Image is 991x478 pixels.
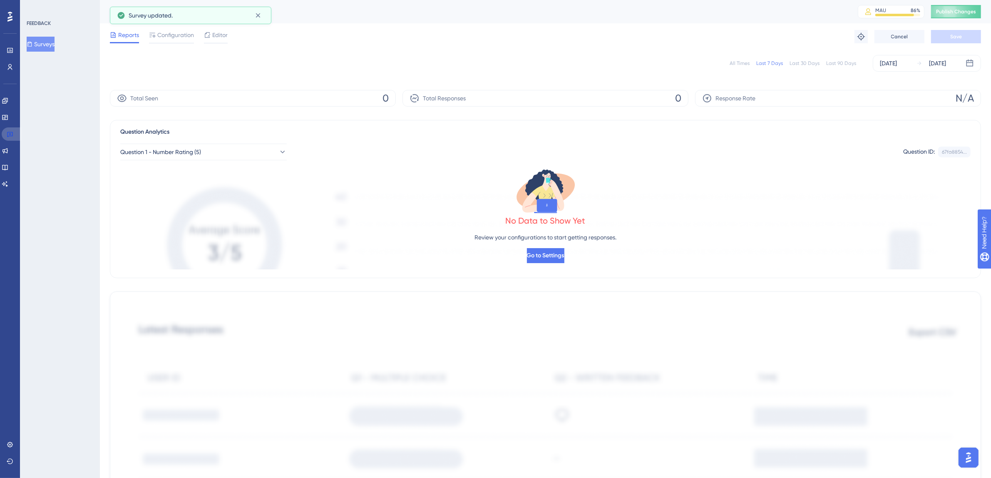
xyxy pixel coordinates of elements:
[874,30,924,43] button: Cancel
[382,92,389,105] span: 0
[931,5,981,18] button: Publish Changes
[950,33,962,40] span: Save
[129,10,173,20] span: Survey updated.
[474,232,616,242] p: Review your configurations to start getting responses.
[506,215,586,227] div: No Data to Show Yet
[826,60,856,67] div: Last 90 Days
[730,60,750,67] div: All Times
[120,127,169,137] span: Question Analytics
[931,30,981,43] button: Save
[527,251,564,261] span: Go to Settings
[756,60,783,67] div: Last 7 Days
[956,445,981,470] iframe: UserGuiding AI Assistant Launcher
[27,37,55,52] button: Surveys
[110,6,837,17] div: I - Check-in Exprés
[118,30,139,40] span: Reports
[120,144,287,160] button: Question 1 - Number Rating (5)
[875,7,886,14] div: MAU
[212,30,228,40] span: Editor
[942,149,967,155] div: 67fa8854...
[157,30,194,40] span: Configuration
[423,93,466,103] span: Total Responses
[903,147,935,157] div: Question ID:
[891,33,908,40] span: Cancel
[956,92,974,105] span: N/A
[27,20,51,27] div: FEEDBACK
[20,2,52,12] span: Need Help?
[675,92,681,105] span: 0
[936,8,976,15] span: Publish Changes
[911,7,920,14] div: 86 %
[790,60,820,67] div: Last 30 Days
[527,248,564,263] button: Go to Settings
[120,147,201,157] span: Question 1 - Number Rating (5)
[715,93,755,103] span: Response Rate
[130,93,158,103] span: Total Seen
[880,58,897,68] div: [DATE]
[929,58,946,68] div: [DATE]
